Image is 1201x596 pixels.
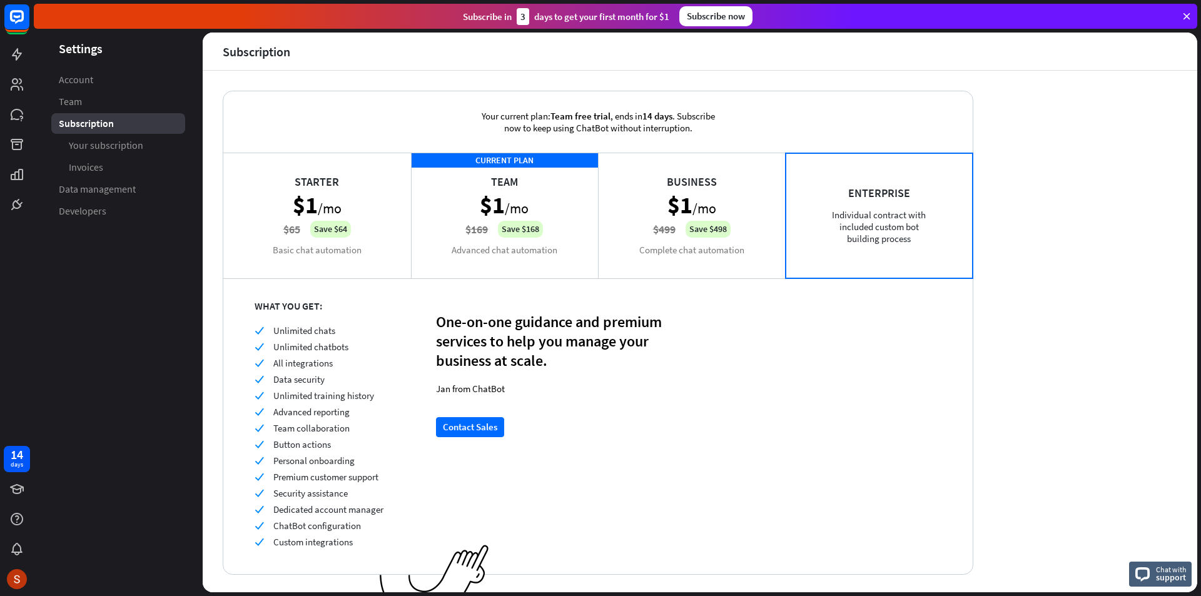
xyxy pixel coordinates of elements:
[10,5,48,43] button: Open LiveChat chat widget
[273,487,348,499] span: Security assistance
[51,135,185,156] a: Your subscription
[255,537,264,547] i: check
[1156,572,1187,583] span: support
[517,8,529,25] div: 3
[273,390,374,402] span: Unlimited training history
[273,520,361,532] span: ChatBot configuration
[255,407,264,417] i: check
[59,205,106,218] span: Developers
[223,44,290,59] div: Subscription
[51,157,185,178] a: Invoices
[255,472,264,482] i: check
[255,488,264,498] i: check
[255,342,264,351] i: check
[273,503,383,515] span: Dedicated account manager
[273,455,355,467] span: Personal onboarding
[436,383,667,395] div: Jan from ChatBot
[255,375,264,384] i: check
[59,73,93,86] span: Account
[273,357,333,369] span: All integrations
[59,117,114,130] span: Subscription
[255,423,264,433] i: check
[34,40,203,57] header: Settings
[59,183,136,196] span: Data management
[436,417,504,437] button: Contact Sales
[273,325,335,336] span: Unlimited chats
[51,91,185,112] a: Team
[273,422,350,434] span: Team collaboration
[550,110,611,122] span: Team free trial
[642,110,672,122] span: 14 days
[51,201,185,221] a: Developers
[51,179,185,200] a: Data management
[273,536,353,548] span: Custom integrations
[59,95,82,108] span: Team
[1156,563,1187,575] span: Chat with
[4,446,30,472] a: 14 days
[273,471,378,483] span: Premium customer support
[11,449,23,460] div: 14
[273,341,348,353] span: Unlimited chatbots
[255,521,264,530] i: check
[255,358,264,368] i: check
[273,438,331,450] span: Button actions
[273,373,325,385] span: Data security
[273,406,350,418] span: Advanced reporting
[51,69,185,90] a: Account
[255,326,264,335] i: check
[255,505,264,514] i: check
[463,8,669,25] div: Subscribe in days to get your first month for $1
[69,139,143,152] span: Your subscription
[69,161,103,174] span: Invoices
[464,91,732,153] div: Your current plan: , ends in . Subscribe now to keep using ChatBot without interruption.
[679,6,753,26] div: Subscribe now
[436,312,667,370] div: One-on-one guidance and premium services to help you manage your business at scale.
[255,456,264,465] i: check
[255,300,436,312] div: WHAT YOU GET:
[11,460,23,469] div: days
[255,440,264,449] i: check
[255,391,264,400] i: check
